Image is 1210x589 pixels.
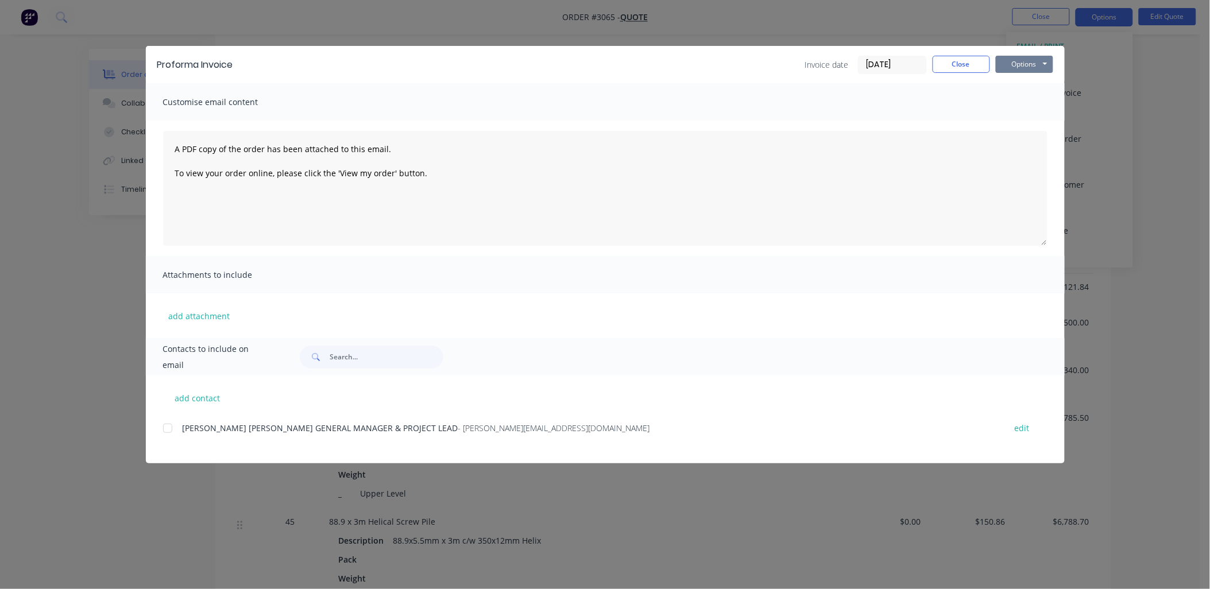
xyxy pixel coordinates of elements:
span: Invoice date [805,59,849,71]
span: Customise email content [163,94,289,110]
div: Proforma Invoice [157,58,233,72]
span: - [PERSON_NAME][EMAIL_ADDRESS][DOMAIN_NAME] [458,423,650,433]
input: Search... [330,346,443,369]
button: add attachment [163,307,236,324]
button: edit [1008,420,1037,436]
span: [PERSON_NAME] [PERSON_NAME] GENERAL MANAGER & PROJECT LEAD [183,423,458,433]
button: add contact [163,389,232,406]
textarea: A PDF copy of the order has been attached to this email. To view your order online, please click ... [163,131,1047,246]
button: Options [996,56,1053,73]
button: Close [933,56,990,73]
span: Contacts to include on email [163,341,272,373]
span: Attachments to include [163,267,289,283]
